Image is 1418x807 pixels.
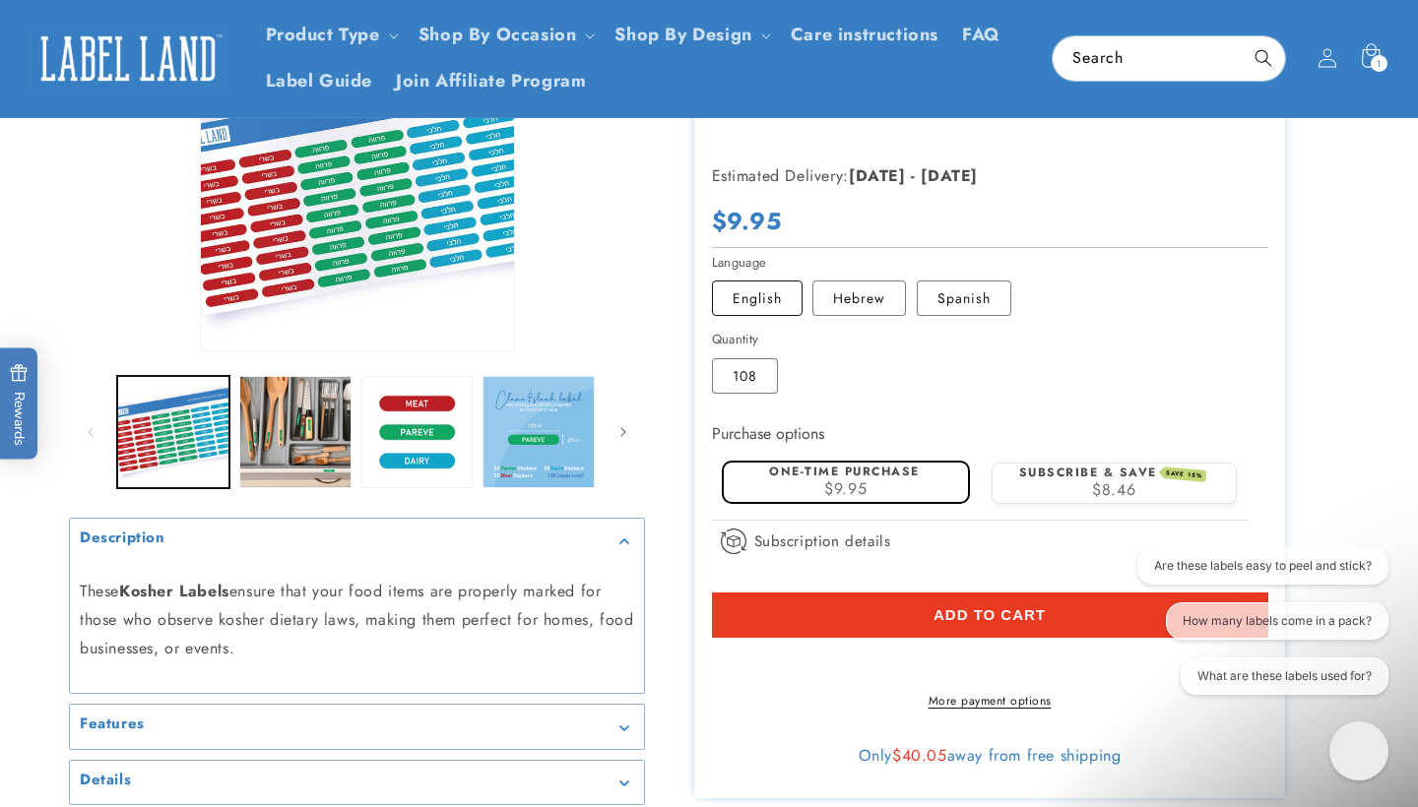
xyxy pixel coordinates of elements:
button: Search [1242,36,1285,80]
span: SAVE 15% [1162,466,1206,482]
iframe: Gorgias live chat messenger [1320,714,1398,787]
summary: Shop By Design [603,12,778,58]
summary: Details [70,761,644,805]
span: Subscription details [754,529,891,553]
label: Purchase options [712,422,824,445]
a: Shop By Design [614,22,751,47]
button: Load image 6 in gallery view [483,376,595,488]
strong: [DATE] [921,164,978,187]
legend: Quantity [712,330,761,349]
span: Add to cart [934,606,1046,624]
summary: Product Type [254,12,407,58]
a: Care instructions [779,12,950,58]
button: Load image 5 in gallery view [361,376,474,488]
strong: Kosher Labels [119,580,229,602]
summary: Shop By Occasion [407,12,604,58]
a: More payment options [712,692,1268,710]
strong: - [911,164,916,187]
legend: Language [712,253,769,273]
span: $ [892,744,902,767]
a: Product Type [266,22,380,47]
span: $9.95 [712,204,782,238]
p: These ensure that your food items are properly marked for those who observe kosher dietary laws, ... [80,578,634,662]
label: English [712,280,803,316]
iframe: Sign Up via Text for Offers [16,650,250,709]
span: Join Affiliate Program [396,70,586,93]
iframe: Gorgias live chat conversation starters [1110,547,1398,718]
span: $9.95 [824,477,867,500]
label: One-time purchase [769,463,920,480]
button: Load image 2 in gallery view [239,376,352,488]
strong: [DATE] [849,164,906,187]
a: Join Affiliate Program [384,58,598,104]
span: Care instructions [791,24,938,46]
span: 40.05 [902,744,947,767]
a: Label Guide [254,58,385,104]
h2: Description [80,528,165,548]
span: Label Guide [266,70,373,93]
button: Slide right [602,410,645,454]
div: Only away from free shipping [712,746,1268,766]
label: Subscribe & save [1019,464,1206,481]
a: Label Land [23,21,234,96]
button: Slide left [69,410,112,454]
a: FAQ [950,12,1012,58]
span: $8.46 [1092,478,1135,501]
span: 1 [1377,55,1382,72]
img: Label Land [30,28,226,89]
label: Hebrew [812,280,906,316]
label: Spanish [917,280,1011,316]
span: Rewards [10,364,29,446]
span: FAQ [962,24,1000,46]
label: 108 [712,358,778,394]
span: Shop By Occasion [419,24,577,46]
summary: Description [70,519,644,563]
button: Add to cart [712,592,1268,638]
button: Load image 4 in gallery view [117,376,229,488]
summary: Features [70,705,644,749]
p: Estimated Delivery: [712,162,1204,191]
